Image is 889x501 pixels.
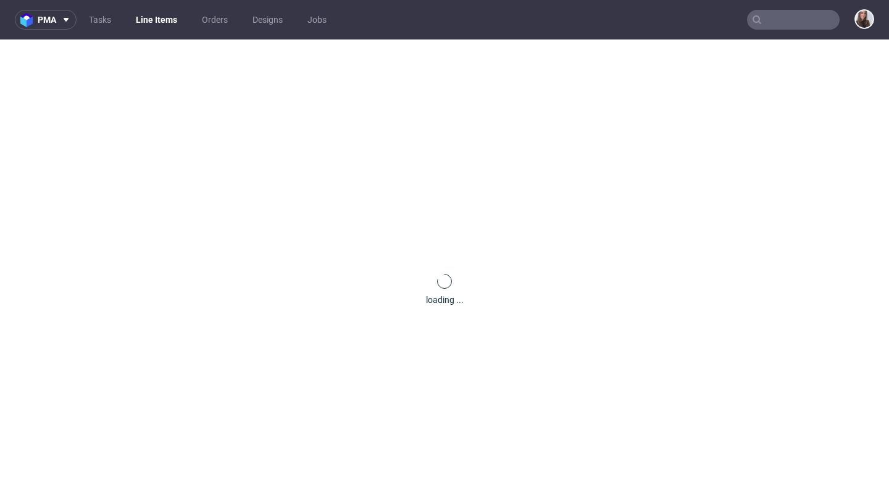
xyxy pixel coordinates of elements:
[38,15,56,24] span: pma
[81,10,119,30] a: Tasks
[20,13,38,27] img: logo
[194,10,235,30] a: Orders
[128,10,185,30] a: Line Items
[426,294,464,306] div: loading ...
[300,10,334,30] a: Jobs
[856,10,873,28] img: Sandra Beśka
[245,10,290,30] a: Designs
[15,10,77,30] button: pma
